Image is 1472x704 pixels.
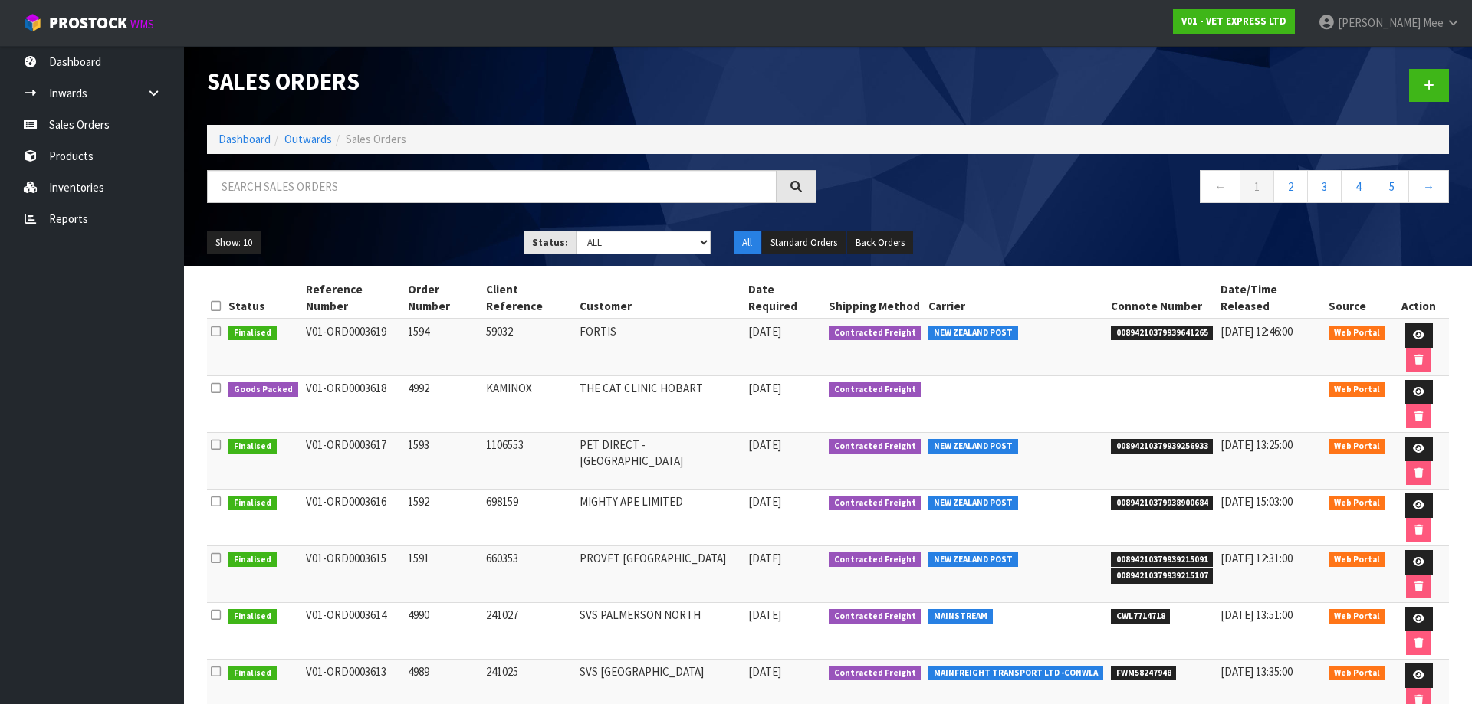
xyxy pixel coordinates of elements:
[1273,170,1308,203] a: 2
[748,437,781,452] span: [DATE]
[1221,494,1293,509] span: [DATE] 15:03:00
[225,277,302,319] th: Status
[482,319,576,376] td: 59032
[748,324,781,339] span: [DATE]
[576,277,744,319] th: Customer
[576,603,744,660] td: SVS PALMERSON NORTH
[1338,15,1421,30] span: [PERSON_NAME]
[829,439,922,454] span: Contracted Freight
[1200,170,1240,203] a: ←
[748,551,781,565] span: [DATE]
[928,552,1018,568] span: NEW ZEALAND POST
[1221,607,1293,622] span: [DATE] 13:51:00
[1111,666,1177,681] span: FWM58247948
[1221,551,1293,565] span: [DATE] 12:31:00
[228,326,277,341] span: Finalised
[839,170,1449,208] nav: Page navigation
[302,277,404,319] th: Reference Number
[1217,277,1324,319] th: Date/Time Released
[1388,277,1449,319] th: Action
[228,609,277,624] span: Finalised
[829,609,922,624] span: Contracted Freight
[928,496,1018,511] span: NEW ZEALAND POST
[734,231,761,255] button: All
[762,231,846,255] button: Standard Orders
[130,17,154,31] small: WMS
[1111,496,1214,511] span: 00894210379938900684
[346,132,406,146] span: Sales Orders
[748,381,781,395] span: [DATE]
[532,236,568,249] strong: Status:
[23,13,42,32] img: cube-alt.png
[1329,552,1385,568] span: Web Portal
[482,490,576,546] td: 698159
[928,666,1103,681] span: MAINFREIGHT TRANSPORT LTD -CONWLA
[404,490,482,546] td: 1592
[829,326,922,341] span: Contracted Freight
[207,231,261,255] button: Show: 10
[1329,439,1385,454] span: Web Portal
[207,69,816,94] h1: Sales Orders
[925,277,1107,319] th: Carrier
[829,552,922,568] span: Contracted Freight
[928,326,1018,341] span: NEW ZEALAND POST
[302,603,404,660] td: V01-ORD0003614
[1107,277,1217,319] th: Connote Number
[1423,15,1444,30] span: Mee
[1329,382,1385,398] span: Web Portal
[1329,666,1385,681] span: Web Portal
[284,132,332,146] a: Outwards
[228,666,277,681] span: Finalised
[482,376,576,433] td: KAMINOX
[404,603,482,660] td: 4990
[1111,609,1171,624] span: CWL7714718
[219,132,271,146] a: Dashboard
[1325,277,1389,319] th: Source
[404,319,482,376] td: 1594
[207,170,777,203] input: Search sales orders
[748,607,781,622] span: [DATE]
[1111,568,1214,584] span: 00894210379939215107
[404,433,482,490] td: 1593
[928,609,993,624] span: MAINSTREAM
[482,433,576,490] td: 1106553
[1111,552,1214,568] span: 00894210379939215091
[1221,664,1293,679] span: [DATE] 13:35:00
[576,376,744,433] td: THE CAT CLINIC HOBART
[1181,15,1286,28] strong: V01 - VET EXPRESS LTD
[404,277,482,319] th: Order Number
[1221,437,1293,452] span: [DATE] 13:25:00
[404,376,482,433] td: 4992
[49,13,127,33] span: ProStock
[576,546,744,603] td: PROVET [GEOGRAPHIC_DATA]
[1221,324,1293,339] span: [DATE] 12:46:00
[576,433,744,490] td: PET DIRECT - [GEOGRAPHIC_DATA]
[482,277,576,319] th: Client Reference
[829,496,922,511] span: Contracted Freight
[482,546,576,603] td: 660353
[1329,609,1385,624] span: Web Portal
[1408,170,1449,203] a: →
[228,382,298,398] span: Goods Packed
[1240,170,1274,203] a: 1
[404,546,482,603] td: 1591
[482,603,576,660] td: 241027
[928,439,1018,454] span: NEW ZEALAND POST
[1341,170,1375,203] a: 4
[228,552,277,568] span: Finalised
[302,490,404,546] td: V01-ORD0003616
[302,376,404,433] td: V01-ORD0003618
[1111,326,1214,341] span: 00894210379939641265
[748,664,781,679] span: [DATE]
[847,231,913,255] button: Back Orders
[302,433,404,490] td: V01-ORD0003617
[576,490,744,546] td: MIGHTY APE LIMITED
[228,439,277,454] span: Finalised
[1375,170,1409,203] a: 5
[1329,326,1385,341] span: Web Portal
[829,382,922,398] span: Contracted Freight
[576,319,744,376] td: FORTIS
[748,494,781,509] span: [DATE]
[829,666,922,681] span: Contracted Freight
[302,319,404,376] td: V01-ORD0003619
